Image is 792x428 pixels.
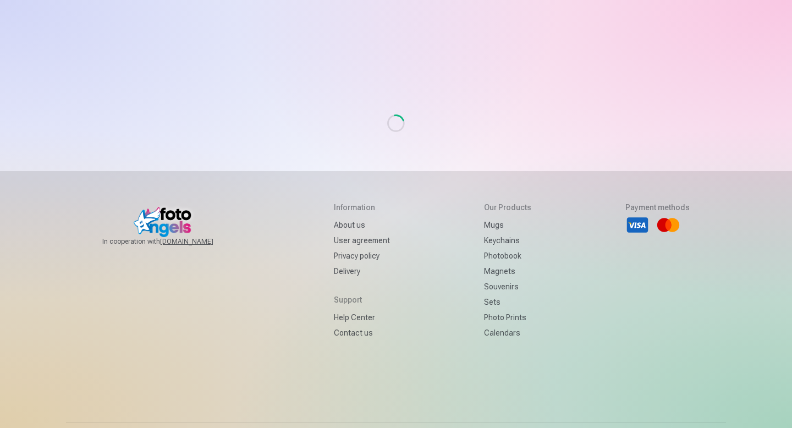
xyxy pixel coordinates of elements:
a: User agreement [334,233,390,248]
a: Calendars [484,325,531,341]
a: Photobook [484,248,531,264]
a: Delivery [334,264,390,279]
a: Mugs [484,217,531,233]
h5: Information [334,202,390,213]
a: Photo prints [484,310,531,325]
a: Sets [484,294,531,310]
a: Privacy policy [334,248,390,264]
a: Souvenirs [484,279,531,294]
a: Contact us [334,325,390,341]
a: [DOMAIN_NAME] [160,237,240,246]
a: About us [334,217,390,233]
li: Visa [625,213,650,237]
h5: Payment methods [625,202,690,213]
a: Help Center [334,310,390,325]
a: Keychains [484,233,531,248]
li: Mastercard [656,213,680,237]
h5: Support [334,294,390,305]
h5: Our products [484,202,531,213]
a: Magnets [484,264,531,279]
span: In cooperation with [102,237,240,246]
